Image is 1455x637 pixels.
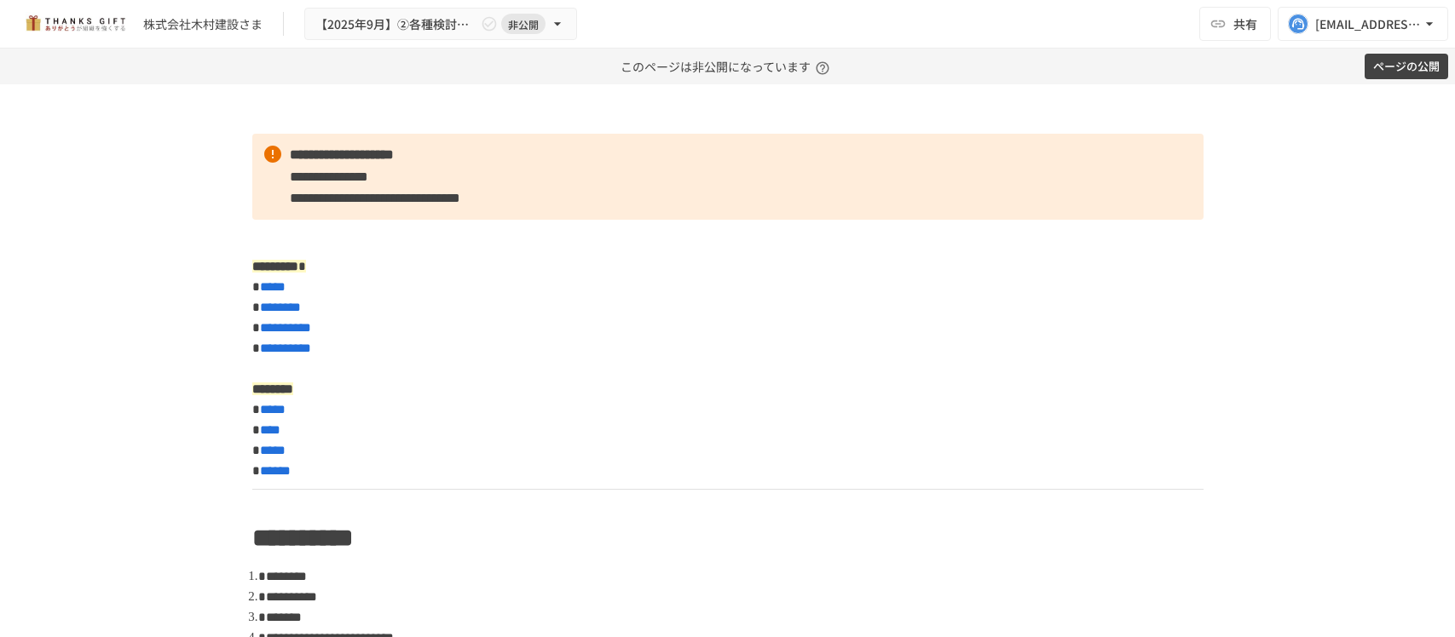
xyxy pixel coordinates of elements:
button: 共有 [1199,7,1271,41]
button: 【2025年9月】②各種検討項目のすり合わせ/ THANKS GIFTキックオフMTG非公開 [304,8,577,41]
button: ページの公開 [1365,54,1448,80]
div: [EMAIL_ADDRESS][DOMAIN_NAME] [1315,14,1421,35]
span: 共有 [1233,14,1257,33]
button: [EMAIL_ADDRESS][DOMAIN_NAME] [1278,7,1448,41]
span: 【2025年9月】②各種検討項目のすり合わせ/ THANKS GIFTキックオフMTG [315,14,477,35]
img: mMP1OxWUAhQbsRWCurg7vIHe5HqDpP7qZo7fRoNLXQh [20,10,130,37]
p: このページは非公開になっています [621,49,834,84]
span: 非公開 [501,15,546,33]
div: 株式会社木村建設さま [143,15,263,33]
